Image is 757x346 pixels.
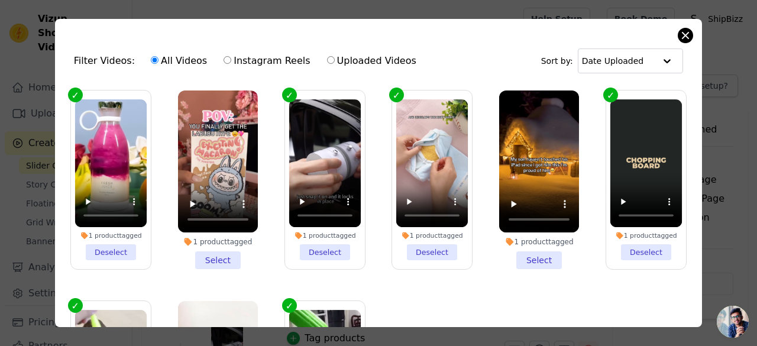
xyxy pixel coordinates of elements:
label: All Videos [150,53,208,69]
label: Uploaded Videos [326,53,417,69]
div: 1 product tagged [178,237,258,247]
div: Filter Videos: [74,47,423,75]
div: 1 product tagged [610,231,682,240]
div: Sort by: [541,48,684,73]
div: 1 product tagged [289,231,361,240]
label: Instagram Reels [223,53,310,69]
div: 1 product tagged [75,231,147,240]
div: 1 product tagged [396,231,468,240]
a: Open chat [717,306,749,338]
div: 1 product tagged [499,237,579,247]
button: Close modal [678,28,693,43]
